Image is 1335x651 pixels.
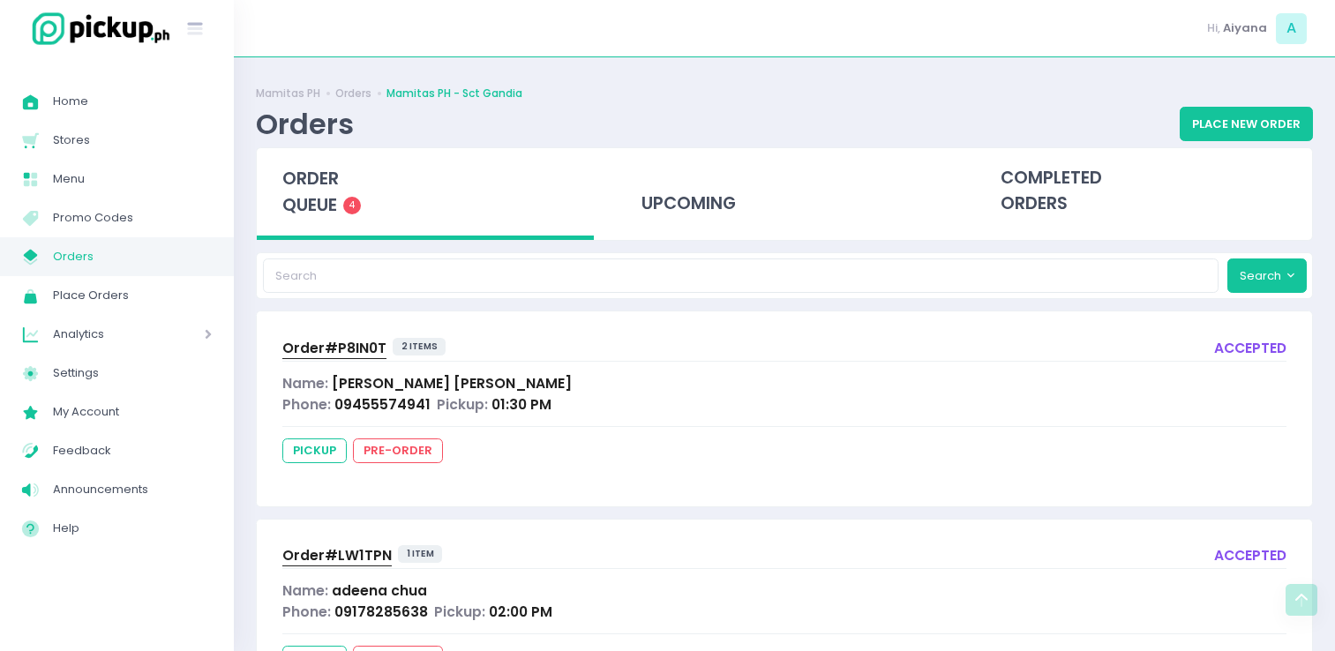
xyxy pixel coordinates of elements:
[437,395,488,414] span: Pickup:
[53,323,154,346] span: Analytics
[393,338,446,355] span: 2 items
[282,546,392,565] span: Order# LW1TPN
[53,478,212,501] span: Announcements
[332,581,427,600] span: adeena chua
[616,148,953,235] div: upcoming
[434,602,485,621] span: Pickup:
[1223,19,1267,37] span: Aiyana
[282,438,347,463] span: pickup
[335,86,371,101] a: Orders
[1207,19,1220,37] span: Hi,
[53,439,212,462] span: Feedback
[256,107,354,141] div: Orders
[1180,107,1313,140] button: Place New Order
[282,581,328,600] span: Name:
[353,438,443,463] span: pre-order
[53,517,212,540] span: Help
[53,400,212,423] span: My Account
[263,258,1219,292] input: Search
[282,339,386,357] span: Order# P8IN0T
[386,86,522,101] a: Mamitas PH - Sct Gandia
[53,129,212,152] span: Stores
[1227,258,1307,292] button: Search
[282,374,328,393] span: Name:
[334,395,431,414] span: 09455574941
[282,602,331,621] span: Phone:
[53,245,212,268] span: Orders
[53,284,212,307] span: Place Orders
[489,602,552,621] span: 02:00 PM
[1276,13,1307,44] span: A
[334,602,428,621] span: 09178285638
[53,206,212,229] span: Promo Codes
[1214,545,1286,569] div: accepted
[53,90,212,113] span: Home
[282,167,339,217] span: order queue
[491,395,551,414] span: 01:30 PM
[282,338,386,362] a: Order#P8IN0T
[282,545,392,569] a: Order#LW1TPN
[256,86,320,101] a: Mamitas PH
[975,148,1312,235] div: completed orders
[22,10,172,48] img: logo
[1214,338,1286,362] div: accepted
[53,168,212,191] span: Menu
[332,374,572,393] span: [PERSON_NAME] [PERSON_NAME]
[53,362,212,385] span: Settings
[282,395,331,414] span: Phone:
[398,545,443,563] span: 1 item
[343,197,361,214] span: 4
